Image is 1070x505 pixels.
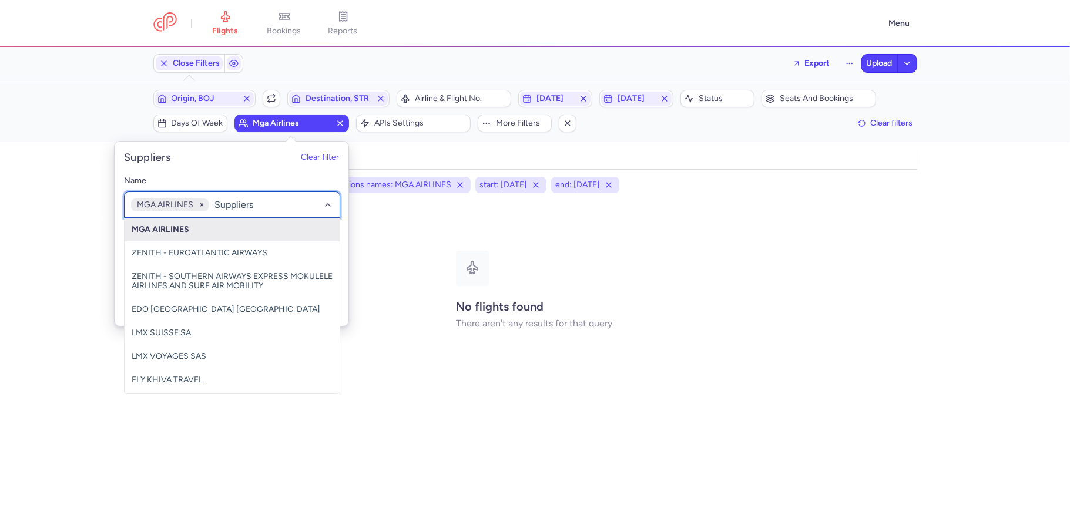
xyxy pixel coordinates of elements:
button: Status [680,90,754,107]
a: bookings [255,11,314,36]
p: There aren't any results for that query. [456,318,614,329]
span: Close Filters [173,59,220,68]
span: Seats and bookings [780,94,872,103]
span: MGA AIRLINES [136,199,193,209]
span: LMX VOYAGES SAS [132,351,206,361]
span: [DATE] [618,94,655,103]
a: CitizenPlane red outlined logo [153,12,177,34]
input: -searchbox [214,198,333,211]
span: end: [DATE] [556,179,601,191]
span: Status [699,94,750,103]
button: Close Filters [154,55,224,72]
span: Days of week [172,119,223,128]
span: mga airlines [253,119,331,128]
button: Destination, STR [287,90,390,107]
span: start: [DATE] [480,179,528,191]
a: reports [314,11,373,36]
span: Airline & Flight No. [415,94,507,103]
span: ZENITH - SOUTHERN AIRWAYS EXPRESS MOKULELE AIRLINES AND SURF AIR MOBILITY [132,271,333,291]
span: EDO [GEOGRAPHIC_DATA] [GEOGRAPHIC_DATA] [132,304,320,314]
button: More filters [478,115,552,132]
span: Origin, BOJ [172,94,237,103]
span: LMX SUISSE SA [132,328,191,338]
button: [DATE] [518,90,592,107]
span: APIs settings [374,119,467,128]
button: Clear filter [301,153,339,162]
span: Upload [867,59,893,68]
span: FLY KHIVA TRAVEL [132,375,203,385]
button: APIs settings [356,115,471,132]
span: Destination, STR [306,94,371,103]
button: mga airlines [234,115,349,132]
span: Export [805,59,830,68]
span: bookings [267,26,301,36]
span: MGA AIRLINES [132,224,189,234]
strong: No flights found [456,299,544,314]
span: More filters [496,119,548,128]
span: flights [213,26,239,36]
a: flights [196,11,255,36]
label: Name [124,174,340,188]
button: Days of week [153,115,227,132]
button: Export [785,54,838,73]
button: [DATE] [599,90,673,107]
button: Menu [882,12,917,35]
button: Upload [862,55,897,72]
button: Seats and bookings [762,90,876,107]
span: Clear filters [870,119,913,127]
span: [DATE] [536,94,574,103]
button: Clear filters [854,115,917,132]
span: organizations names: MGA AIRLINES [316,179,452,191]
h5: Suppliers [124,151,170,164]
span: reports [328,26,358,36]
button: Airline & Flight No. [397,90,511,107]
span: ZENITH - EUROATLANTIC AIRWAYS [132,248,267,258]
button: Origin, BOJ [153,90,256,107]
